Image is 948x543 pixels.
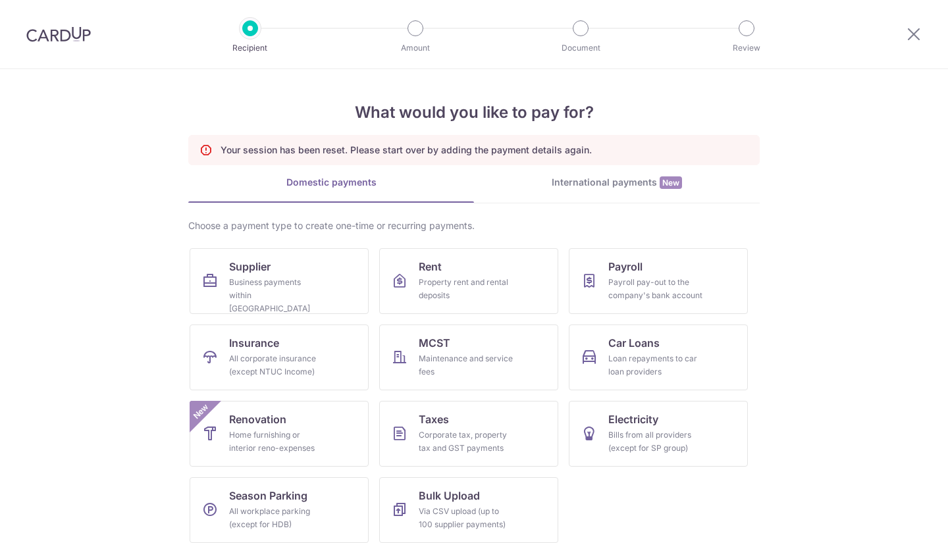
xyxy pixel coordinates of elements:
h4: What would you like to pay for? [188,101,760,124]
div: All workplace parking (except for HDB) [229,505,324,531]
a: InsuranceAll corporate insurance (except NTUC Income) [190,324,369,390]
p: Recipient [201,41,299,55]
span: Rent [419,259,442,274]
span: Car Loans [608,335,660,351]
span: Insurance [229,335,279,351]
p: Your session has been reset. Please start over by adding the payment details again. [221,143,592,157]
div: Domestic payments [188,176,474,189]
div: Business payments within [GEOGRAPHIC_DATA] [229,276,324,315]
div: Corporate tax, property tax and GST payments [419,428,513,455]
span: New [190,401,212,423]
a: RenovationHome furnishing or interior reno-expensesNew [190,401,369,467]
span: Taxes [419,411,449,427]
span: Payroll [608,259,643,274]
div: Choose a payment type to create one-time or recurring payments. [188,219,760,232]
p: Document [532,41,629,55]
a: Season ParkingAll workplace parking (except for HDB) [190,477,369,543]
img: CardUp [26,26,91,42]
div: Via CSV upload (up to 100 supplier payments) [419,505,513,531]
a: Bulk UploadVia CSV upload (up to 100 supplier payments) [379,477,558,543]
div: Payroll pay-out to the company's bank account [608,276,703,302]
div: Maintenance and service fees [419,352,513,378]
p: Review [698,41,795,55]
div: All corporate insurance (except NTUC Income) [229,352,324,378]
span: Electricity [608,411,658,427]
a: MCSTMaintenance and service fees [379,324,558,390]
p: Amount [367,41,464,55]
span: New [660,176,682,189]
a: RentProperty rent and rental deposits [379,248,558,314]
span: Season Parking [229,488,307,504]
a: Car LoansLoan repayments to car loan providers [569,324,748,390]
a: ElectricityBills from all providers (except for SP group) [569,401,748,467]
div: Loan repayments to car loan providers [608,352,703,378]
div: Bills from all providers (except for SP group) [608,428,703,455]
div: Home furnishing or interior reno-expenses [229,428,324,455]
div: Property rent and rental deposits [419,276,513,302]
span: MCST [419,335,450,351]
div: International payments [474,176,760,190]
iframe: Opens a widget where you can find more information [864,504,935,536]
a: PayrollPayroll pay-out to the company's bank account [569,248,748,314]
span: Bulk Upload [419,488,480,504]
a: TaxesCorporate tax, property tax and GST payments [379,401,558,467]
span: Renovation [229,411,286,427]
span: Supplier [229,259,271,274]
a: SupplierBusiness payments within [GEOGRAPHIC_DATA] [190,248,369,314]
